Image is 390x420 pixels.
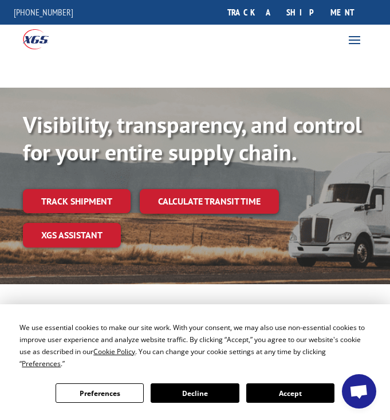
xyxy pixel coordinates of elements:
[151,383,239,403] button: Decline
[56,383,144,403] button: Preferences
[342,374,376,409] div: Open chat
[93,347,135,356] span: Cookie Policy
[23,189,131,213] a: Track shipment
[22,359,61,368] span: Preferences
[23,109,362,167] b: Visibility, transparency, and control for your entire supply chain.
[19,321,370,370] div: We use essential cookies to make our site work. With your consent, we may also use non-essential ...
[246,383,334,403] button: Accept
[140,189,279,214] a: Calculate transit time
[14,6,73,18] a: [PHONE_NUMBER]
[23,223,121,248] a: XGS ASSISTANT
